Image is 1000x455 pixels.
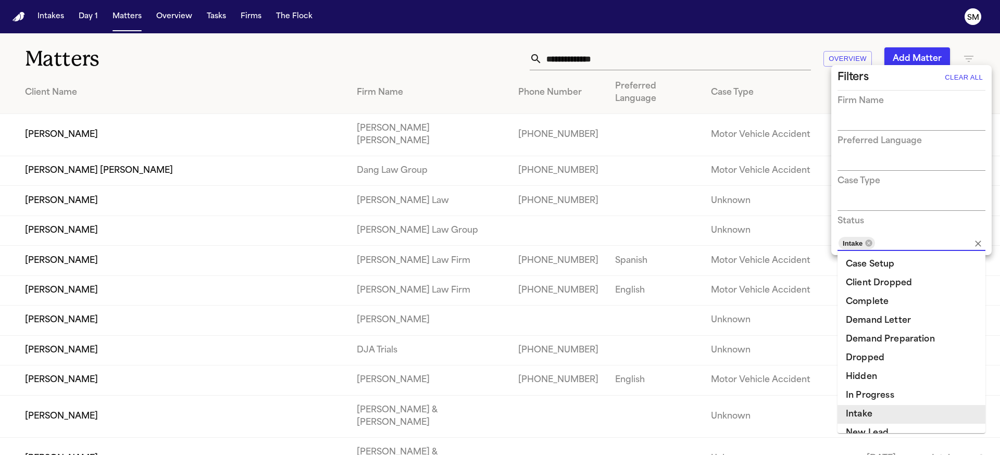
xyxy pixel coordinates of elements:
span: Intake [839,237,867,249]
h3: Status [838,215,864,228]
button: Open [984,162,986,164]
button: Open [984,202,986,204]
h2: Filters [838,69,869,86]
li: Demand Letter [838,311,985,330]
button: Clear All [942,69,985,86]
li: Client Dropped [838,274,985,293]
button: Open [984,122,986,124]
li: Demand Preparation [838,330,985,349]
h3: Case Type [838,175,880,187]
li: Complete [838,293,985,311]
h3: Preferred Language [838,135,922,147]
h3: Firm Name [838,95,884,107]
button: Close [984,243,986,245]
li: Dropped [838,349,985,368]
button: Clear [971,236,985,251]
li: Case Setup [838,255,985,274]
div: Intake [839,237,875,249]
li: In Progress [838,386,985,405]
li: Hidden [838,368,985,386]
li: New Lead [838,424,985,443]
li: Intake [838,405,985,424]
